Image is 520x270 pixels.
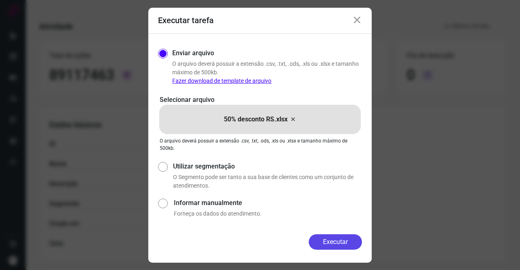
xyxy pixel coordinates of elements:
[224,114,288,124] p: 50% desconto RS.xlsx
[173,173,362,190] p: O Segmento pode ser tanto a sua base de clientes como um conjunto de atendimentos.
[172,60,362,85] p: O arquivo deverá possuir a extensão .csv, .txt, .ods, .xls ou .xlsx e tamanho máximo de 500kb.
[172,78,271,84] a: Fazer download de template de arquivo
[172,48,214,58] label: Enviar arquivo
[158,15,214,25] h3: Executar tarefa
[160,95,360,105] p: Selecionar arquivo
[309,234,362,250] button: Executar
[173,162,362,171] label: Utilizar segmentação
[160,137,360,152] p: O arquivo deverá possuir a extensão .csv, .txt, .ods, .xls ou .xlsx e tamanho máximo de 500kb.
[174,210,362,218] p: Forneça os dados do atendimento.
[174,198,362,208] label: Informar manualmente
